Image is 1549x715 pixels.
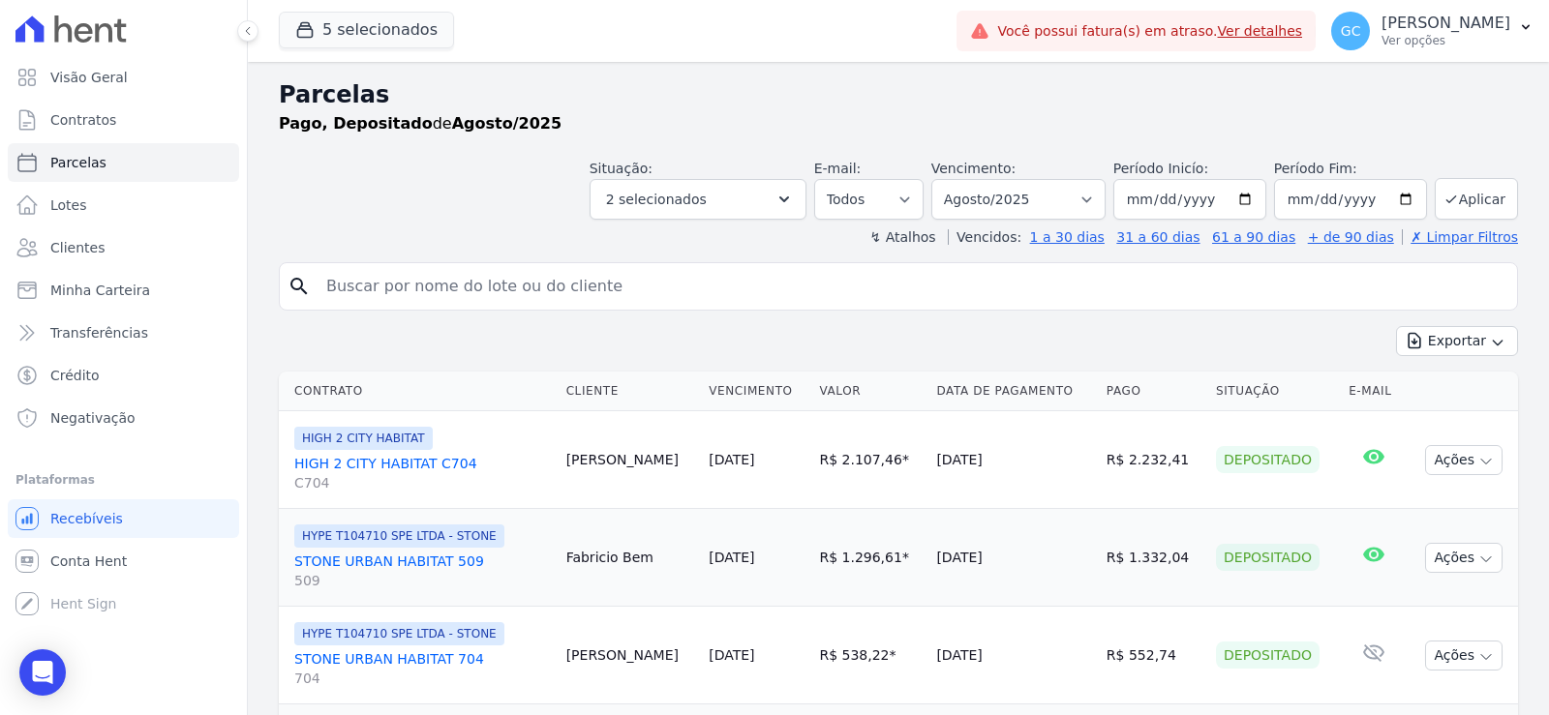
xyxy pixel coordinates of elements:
td: R$ 1.296,61 [811,509,928,607]
p: Ver opções [1382,33,1510,48]
span: HYPE T104710 SPE LTDA - STONE [294,622,504,645]
button: Ações [1425,543,1503,573]
span: 2 selecionados [606,188,707,211]
button: Aplicar [1435,178,1518,220]
strong: Agosto/2025 [452,114,562,133]
span: Lotes [50,195,87,215]
button: 2 selecionados [590,179,806,220]
th: Pago [1099,372,1208,411]
a: STONE URBAN HABITAT 509509 [294,551,551,590]
div: Depositado [1216,446,1320,473]
a: Transferências [8,313,239,352]
label: Vencidos: [948,229,1021,245]
a: + de 90 dias [1308,229,1394,245]
span: C704 [294,473,551,492]
label: Situação: [590,161,653,176]
button: Ações [1425,641,1503,670]
a: Visão Geral [8,58,239,97]
label: Período Inicío: [1113,161,1208,176]
th: Cliente [559,372,702,411]
a: [DATE] [709,647,754,663]
td: R$ 2.107,46 [811,411,928,509]
button: Exportar [1396,326,1518,356]
a: [DATE] [709,452,754,467]
span: Parcelas [50,153,106,172]
td: [DATE] [928,509,1098,607]
th: Vencimento [701,372,811,411]
span: Visão Geral [50,68,128,87]
p: [PERSON_NAME] [1382,14,1510,33]
p: de [279,112,562,135]
div: Open Intercom Messenger [19,649,66,696]
a: 1 a 30 dias [1030,229,1105,245]
span: Clientes [50,238,105,257]
div: Depositado [1216,544,1320,571]
span: Contratos [50,110,116,130]
a: 61 a 90 dias [1212,229,1295,245]
h2: Parcelas [279,77,1518,112]
span: Crédito [50,366,100,385]
a: Conta Hent [8,542,239,581]
td: [PERSON_NAME] [559,607,702,704]
label: Vencimento: [931,161,1016,176]
a: ✗ Limpar Filtros [1402,229,1518,245]
a: Recebíveis [8,499,239,538]
a: Parcelas [8,143,239,182]
span: HIGH 2 CITY HABITAT [294,427,433,450]
label: ↯ Atalhos [869,229,935,245]
button: GC [PERSON_NAME] Ver opções [1316,4,1549,58]
button: 5 selecionados [279,12,454,48]
span: Conta Hent [50,551,127,571]
td: R$ 1.332,04 [1099,509,1208,607]
th: Valor [811,372,928,411]
span: 509 [294,571,551,590]
a: Contratos [8,101,239,139]
td: R$ 538,22 [811,607,928,704]
i: search [288,275,311,298]
td: [PERSON_NAME] [559,411,702,509]
span: 704 [294,669,551,688]
span: Você possui fatura(s) em atraso. [997,21,1302,42]
a: 31 a 60 dias [1116,229,1200,245]
span: HYPE T104710 SPE LTDA - STONE [294,524,504,548]
span: Recebíveis [50,509,123,528]
th: Situação [1208,372,1341,411]
a: Crédito [8,356,239,395]
td: R$ 552,74 [1099,607,1208,704]
span: Transferências [50,323,148,343]
button: Ações [1425,445,1503,475]
div: Depositado [1216,641,1320,669]
a: Minha Carteira [8,271,239,310]
a: STONE URBAN HABITAT 704704 [294,649,551,688]
th: Data de Pagamento [928,372,1098,411]
span: GC [1341,24,1361,38]
span: Minha Carteira [50,281,150,300]
input: Buscar por nome do lote ou do cliente [315,267,1509,306]
a: [DATE] [709,550,754,565]
a: Negativação [8,399,239,437]
label: Período Fim: [1274,159,1427,179]
span: Negativação [50,408,136,428]
td: [DATE] [928,411,1098,509]
div: Plataformas [15,468,231,492]
td: R$ 2.232,41 [1099,411,1208,509]
th: E-mail [1341,372,1406,411]
a: Ver detalhes [1218,23,1303,39]
a: Lotes [8,186,239,224]
td: [DATE] [928,607,1098,704]
a: HIGH 2 CITY HABITAT C704C704 [294,454,551,492]
th: Contrato [279,372,559,411]
a: Clientes [8,228,239,267]
strong: Pago, Depositado [279,114,433,133]
label: E-mail: [814,161,862,176]
td: Fabricio Bem [559,509,702,607]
